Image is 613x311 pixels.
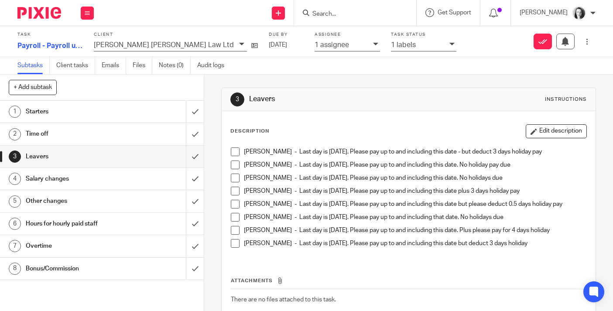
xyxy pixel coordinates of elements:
[9,218,21,230] div: 6
[231,297,336,303] span: There are no files attached to this task.
[9,263,21,275] div: 8
[269,32,304,38] label: Due by
[438,10,471,16] span: Get Support
[9,240,21,252] div: 7
[244,239,586,248] p: [PERSON_NAME] - Last day is [DATE]. Please pay up to and including this date but deduct 3 days ho...
[230,92,244,106] div: 3
[17,57,50,74] a: Subtasks
[244,174,586,182] p: [PERSON_NAME] - Last day is [DATE]. Please pay up to and including this date. No holidays due
[9,128,21,140] div: 2
[244,213,586,222] p: [PERSON_NAME] - Last day is [DATE]. Please pay up to and including that date. No holidays due
[26,262,127,275] h1: Bonus/Commission
[26,150,127,163] h1: Leavers
[244,187,586,195] p: [PERSON_NAME] - Last day is [DATE]. Please pay up to and including this date plus 3 days holiday pay
[9,195,21,208] div: 5
[94,41,234,49] p: [PERSON_NAME] [PERSON_NAME] Law Ltd
[230,128,269,135] p: Description
[26,217,127,230] h1: Hours for hourly paid staff
[269,42,287,48] span: [DATE]
[26,239,127,253] h1: Overtime
[315,32,380,38] label: Assignee
[9,106,21,118] div: 1
[9,173,21,185] div: 4
[26,105,127,118] h1: Starters
[102,57,126,74] a: Emails
[572,6,586,20] img: T1JH8BBNX-UMG48CW64-d2649b4fbe26-512.png
[26,127,127,140] h1: Time off
[133,57,152,74] a: Files
[391,32,456,38] label: Task status
[9,80,57,95] button: + Add subtask
[249,95,427,104] h1: Leavers
[197,57,231,74] a: Audit logs
[244,161,586,169] p: [PERSON_NAME] - Last day is [DATE]. Please pay up to and including this date. No holiday pay due
[9,150,21,163] div: 3
[520,8,568,17] p: [PERSON_NAME]
[17,32,83,38] label: Task
[244,226,586,235] p: [PERSON_NAME] - Last day is [DATE]. Please pay up to and including this date. Plus please pay for...
[244,147,586,156] p: [PERSON_NAME] - Last day is [DATE]. Please pay up to and including this date - but deduct 3 days ...
[526,124,587,138] button: Edit description
[545,96,587,103] div: Instructions
[26,195,127,208] h1: Other changes
[17,7,61,19] img: Pixie
[231,278,273,283] span: Attachments
[159,57,191,74] a: Notes (0)
[315,41,349,49] p: 1 assignee
[391,41,416,49] p: 1 labels
[26,172,127,185] h1: Salary changes
[56,57,95,74] a: Client tasks
[94,32,258,38] label: Client
[312,10,390,18] input: Search
[244,200,586,208] p: [PERSON_NAME] - Last day is [DATE]. Please pay up to and including this date but please deduct 0....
